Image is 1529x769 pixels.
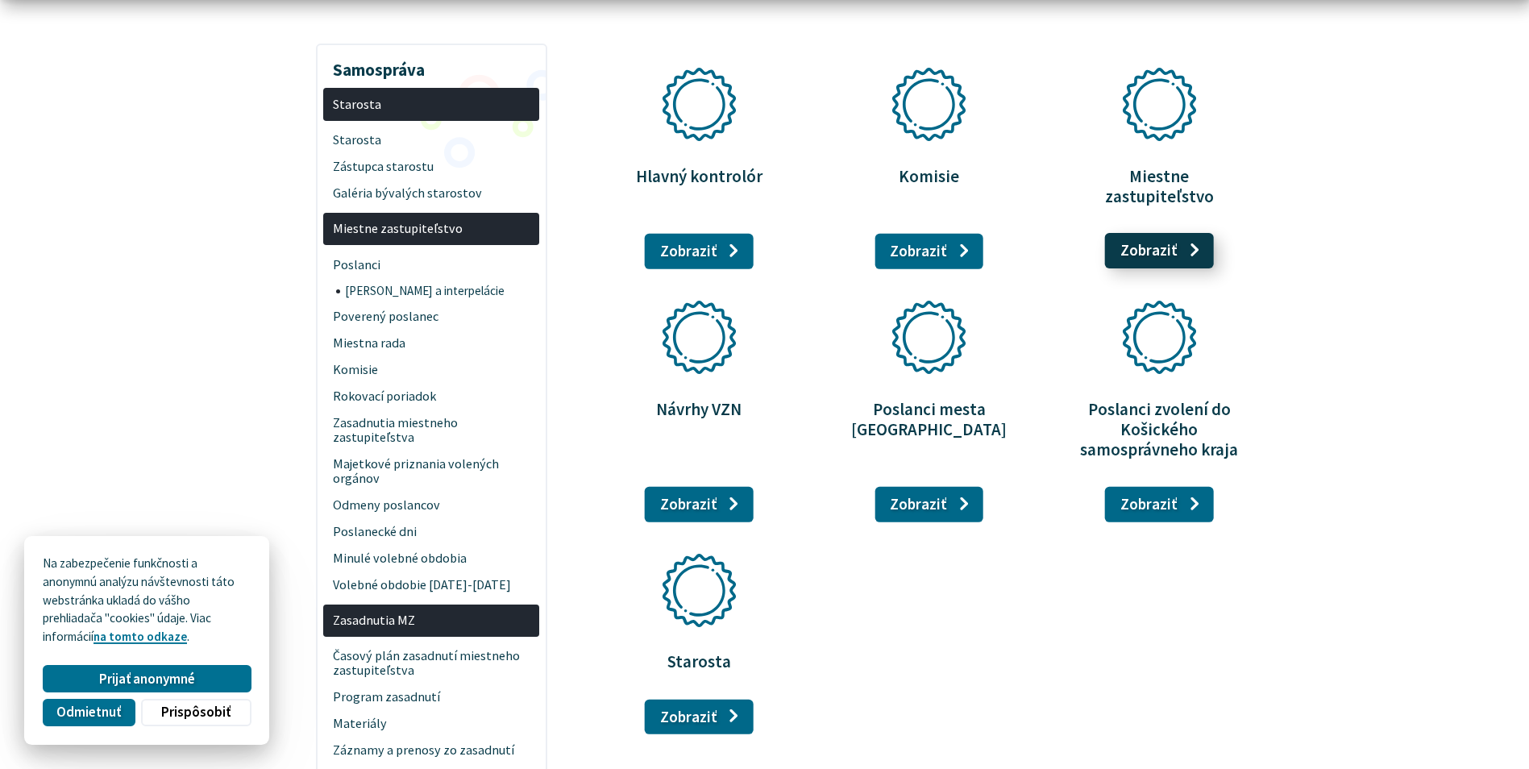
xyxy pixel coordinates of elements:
a: Časový plán zasadnutí miestneho zastupiteľstva [323,643,539,684]
span: Materiály [333,710,530,737]
span: Zasadnutia MZ [333,607,530,634]
a: Miestne zastupiteľstvo [323,213,539,246]
a: Starosta [323,127,539,153]
a: Materiály [323,710,539,737]
span: Poverený poslanec [333,304,530,330]
a: Zasadnutia MZ [323,605,539,638]
a: Zástupca starostu [323,153,539,180]
p: Hlavný kontrolór [614,166,783,186]
a: Miestna rada [323,330,539,357]
a: Poslanci [323,251,539,278]
span: Prijať anonymné [99,671,195,688]
a: Galéria bývalých starostov [323,180,539,206]
span: Starosta [333,91,530,118]
a: Volebné obdobie [DATE]-[DATE] [323,572,539,598]
span: Zasadnutia miestneho zastupiteľstva [333,410,530,451]
a: Starosta [323,88,539,121]
p: Komisie [845,166,1014,186]
a: Odmeny poslancov [323,492,539,518]
button: Prijať anonymné [43,665,251,692]
span: [PERSON_NAME] a interpelácie [345,278,530,304]
h3: Samospráva [323,48,539,82]
a: Poslanecké dni [323,518,539,545]
span: Komisie [333,357,530,384]
p: Poslanci zvolení do Košického samosprávneho kraja [1075,399,1244,459]
span: Odmeny poslancov [333,492,530,518]
a: Zobraziť [645,699,754,734]
span: Zástupca starostu [333,153,530,180]
span: Prispôsobiť [161,704,231,721]
a: Minulé volebné obdobia [323,545,539,572]
a: Rokovací poriadok [323,384,539,410]
span: Rokovací poriadok [333,384,530,410]
a: Zobraziť [645,487,754,522]
a: Zobraziť [875,487,983,522]
span: Program zasadnutí [333,684,530,710]
p: Na zabezpečenie funkčnosti a anonymnú analýzu návštevnosti táto webstránka ukladá do vášho prehli... [43,555,251,646]
span: Záznamy a prenosy zo zasadnutí [333,737,530,763]
span: Starosta [333,127,530,153]
span: Galéria bývalých starostov [333,180,530,206]
span: Miestne zastupiteľstvo [333,216,530,243]
span: Miestna rada [333,330,530,357]
p: Miestne zastupiteľstvo [1075,166,1244,206]
p: Poslanci mesta [GEOGRAPHIC_DATA] [845,399,1014,439]
a: Poverený poslanec [323,304,539,330]
span: Minulé volebné obdobia [333,545,530,572]
a: Zobraziť [1105,233,1214,268]
p: Návrhy VZN [614,399,783,419]
span: Poslanci [333,251,530,278]
a: na tomto odkaze [93,629,187,644]
a: Majetkové priznania volených orgánov [323,451,539,492]
span: Odmietnuť [56,704,121,721]
span: Poslanecké dni [333,518,530,545]
a: Komisie [323,357,539,384]
span: Volebné obdobie [DATE]-[DATE] [333,572,530,598]
span: Časový plán zasadnutí miestneho zastupiteľstva [333,643,530,684]
a: Záznamy a prenosy zo zasadnutí [323,737,539,763]
span: Majetkové priznania volených orgánov [333,451,530,492]
button: Prispôsobiť [141,699,251,726]
a: Zobraziť [875,234,983,269]
a: Zobraziť [1105,487,1214,522]
a: [PERSON_NAME] a interpelácie [336,278,540,304]
a: Zasadnutia miestneho zastupiteľstva [323,410,539,451]
a: Program zasadnutí [323,684,539,710]
p: Starosta [614,651,783,671]
a: Zobraziť [645,234,754,269]
button: Odmietnuť [43,699,135,726]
